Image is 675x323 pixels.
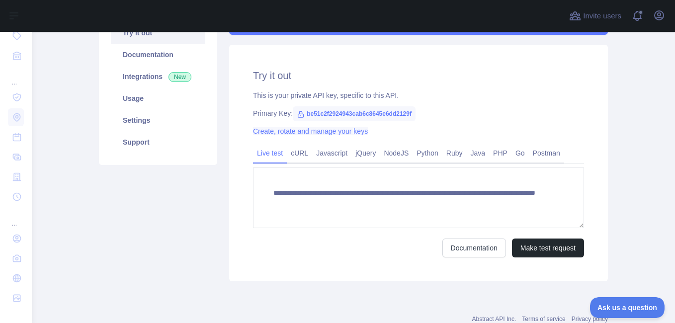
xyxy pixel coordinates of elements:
a: jQuery [351,145,380,161]
a: Java [467,145,490,161]
span: Invite users [583,10,621,22]
a: Terms of service [522,316,565,323]
a: cURL [287,145,312,161]
a: Postman [529,145,564,161]
a: Privacy policy [572,316,608,323]
iframe: Toggle Customer Support [590,297,665,318]
a: Settings [111,109,205,131]
span: New [169,72,191,82]
a: Usage [111,87,205,109]
a: Integrations New [111,66,205,87]
div: Primary Key: [253,108,584,118]
a: Go [511,145,529,161]
button: Make test request [512,239,584,257]
a: Live test [253,145,287,161]
a: Python [413,145,442,161]
a: NodeJS [380,145,413,161]
a: Support [111,131,205,153]
button: Invite users [567,8,623,24]
a: Abstract API Inc. [472,316,516,323]
div: ... [8,208,24,228]
div: This is your private API key, specific to this API. [253,90,584,100]
a: PHP [489,145,511,161]
a: Documentation [442,239,506,257]
h2: Try it out [253,69,584,82]
a: Try it out [111,22,205,44]
span: be51c2f2924943cab6c8645e6dd2129f [293,106,416,121]
a: Ruby [442,145,467,161]
a: Documentation [111,44,205,66]
div: ... [8,67,24,86]
a: Create, rotate and manage your keys [253,127,368,135]
a: Javascript [312,145,351,161]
